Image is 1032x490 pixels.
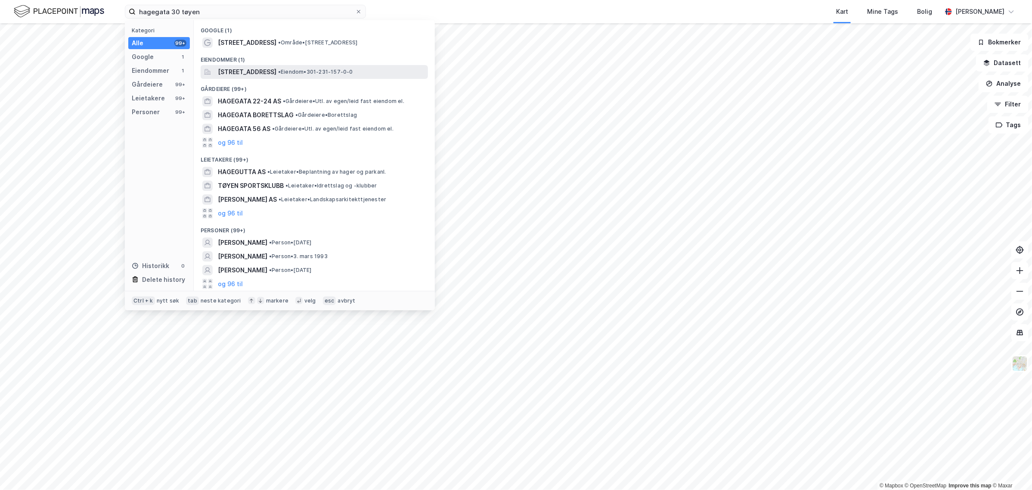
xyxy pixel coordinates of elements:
div: Google (1) [194,20,435,36]
div: Kontrollprogram for chat [989,449,1032,490]
span: • [267,169,270,175]
span: [PERSON_NAME] [218,265,267,275]
button: Datasett [976,54,1029,72]
div: Eiendommer (1) [194,50,435,65]
div: tab [186,296,199,305]
span: HAGEGATA BORETTSLAG [218,110,294,120]
div: markere [266,297,288,304]
div: Mine Tags [867,6,898,17]
img: Z [1012,356,1028,372]
span: • [295,112,298,118]
button: og 96 til [218,208,243,218]
div: neste kategori [201,297,241,304]
div: Ctrl + k [132,296,155,305]
span: Eiendom • 301-231-157-0-0 [278,69,353,75]
div: velg [304,297,316,304]
div: Bolig [917,6,932,17]
span: Person • [DATE] [269,239,312,246]
span: Person • [DATE] [269,267,312,274]
div: 1 [180,67,186,74]
span: HAGEGATA 56 AS [218,124,270,134]
span: Gårdeiere • Utl. av egen/leid fast eiendom el. [272,125,394,132]
span: [PERSON_NAME] [218,251,267,262]
div: Gårdeiere [132,79,163,90]
div: 99+ [174,81,186,88]
span: Person • 3. mars 1993 [269,253,328,260]
span: • [283,98,285,104]
div: 0 [180,262,186,269]
span: • [269,267,272,273]
div: Alle [132,38,143,48]
div: Personer (99+) [194,220,435,236]
span: Leietaker • Beplantning av hager og parkanl. [267,169,386,175]
button: Filter [987,96,1029,113]
span: HAGEGATA 22-24 AS [218,96,281,106]
div: Kategori [132,27,190,34]
div: avbryt [338,297,355,304]
span: • [272,125,275,132]
div: Historikk [132,261,169,271]
a: Mapbox [880,483,903,489]
span: [STREET_ADDRESS] [218,67,276,77]
img: logo.f888ab2527a4732fd821a326f86c7f29.svg [14,4,104,19]
div: nytt søk [157,297,180,304]
span: [PERSON_NAME] AS [218,194,277,205]
button: Tags [989,116,1029,134]
span: Leietaker • Landskapsarkitekttjenester [279,196,386,203]
div: Leietakere [132,93,165,103]
iframe: Chat Widget [989,449,1032,490]
span: • [269,253,272,259]
div: 1 [180,53,186,60]
span: Område • [STREET_ADDRESS] [278,39,358,46]
div: Gårdeiere (99+) [194,79,435,94]
div: Leietakere (99+) [194,150,435,165]
input: Søk på adresse, matrikkel, gårdeiere, leietakere eller personer [136,5,355,18]
button: og 96 til [218,279,243,289]
div: Eiendommer [132,66,169,76]
span: • [278,39,281,46]
span: HAGEGUTTA AS [218,167,266,177]
a: Improve this map [949,483,992,489]
button: og 96 til [218,137,243,148]
span: Gårdeiere • Utl. av egen/leid fast eiendom el. [283,98,404,105]
div: 99+ [174,95,186,102]
span: Leietaker • Idrettslag og -klubber [285,182,377,189]
button: Bokmerker [970,34,1029,51]
a: OpenStreetMap [905,483,947,489]
span: Gårdeiere • Borettslag [295,112,357,119]
div: Google [132,52,154,62]
div: [PERSON_NAME] [955,6,1004,17]
span: [STREET_ADDRESS] [218,37,276,48]
span: • [285,182,288,189]
span: • [269,239,272,246]
span: • [279,196,281,203]
div: Kart [836,6,848,17]
span: • [278,69,281,75]
div: Delete history [142,275,185,285]
span: TØYEN SPORTSKLUBB [218,181,284,191]
button: Analyse [979,75,1029,92]
div: Personer [132,107,160,117]
div: esc [323,296,336,305]
span: [PERSON_NAME] [218,237,267,248]
div: 99+ [174,109,186,115]
div: 99+ [174,40,186,47]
